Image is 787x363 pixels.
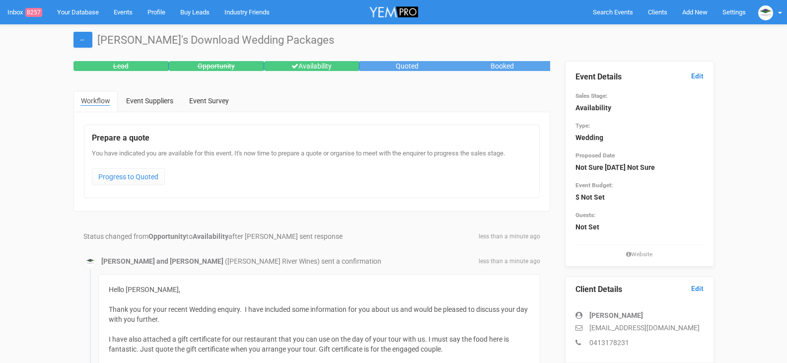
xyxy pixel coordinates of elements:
[575,212,595,218] small: Guests:
[225,257,381,265] span: ([PERSON_NAME] River Wines) sent a confirmation
[101,257,223,265] strong: [PERSON_NAME] and [PERSON_NAME]
[73,32,92,48] a: ←
[109,285,530,294] div: Hello [PERSON_NAME],
[73,91,118,112] a: Workflow
[575,223,599,231] strong: Not Set
[92,133,532,144] legend: Prepare a quote
[169,61,264,71] div: Opportunity
[575,92,607,99] small: Sales Stage:
[758,5,773,20] img: logo.JPG
[455,61,550,71] div: Booked
[73,34,714,46] h1: [PERSON_NAME]'s Download Wedding Packages
[691,72,704,81] a: Edit
[92,168,165,185] a: Progress to Quoted
[575,338,704,348] p: 0413178231
[264,61,359,71] div: Availability
[25,8,42,17] span: 8257
[575,250,704,259] small: Website
[148,232,186,240] strong: Opportunity
[85,257,95,267] img: logo.JPG
[575,163,655,171] strong: Not Sure [DATE] Not Sure
[479,257,540,266] span: less than a minute ago
[83,232,343,240] span: Status changed from to after [PERSON_NAME] sent response
[575,134,603,142] strong: Wedding
[648,8,667,16] span: Clients
[119,91,181,111] a: Event Suppliers
[92,149,532,190] div: You have indicated you are available for this event. It's now time to prepare a quote or organise...
[575,104,611,112] strong: Availability
[182,91,236,111] a: Event Survey
[193,232,228,240] strong: Availability
[589,311,643,319] strong: [PERSON_NAME]
[575,182,613,189] small: Event Budget:
[575,72,704,83] legend: Event Details
[575,284,704,295] legend: Client Details
[73,61,169,71] div: Lead
[593,8,633,16] span: Search Events
[359,61,455,71] div: Quoted
[479,232,540,241] span: less than a minute ago
[575,152,615,159] small: Proposed Date
[575,323,704,333] p: [EMAIL_ADDRESS][DOMAIN_NAME]
[691,284,704,293] a: Edit
[575,122,590,129] small: Type:
[682,8,708,16] span: Add New
[575,193,605,201] strong: $ Not Set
